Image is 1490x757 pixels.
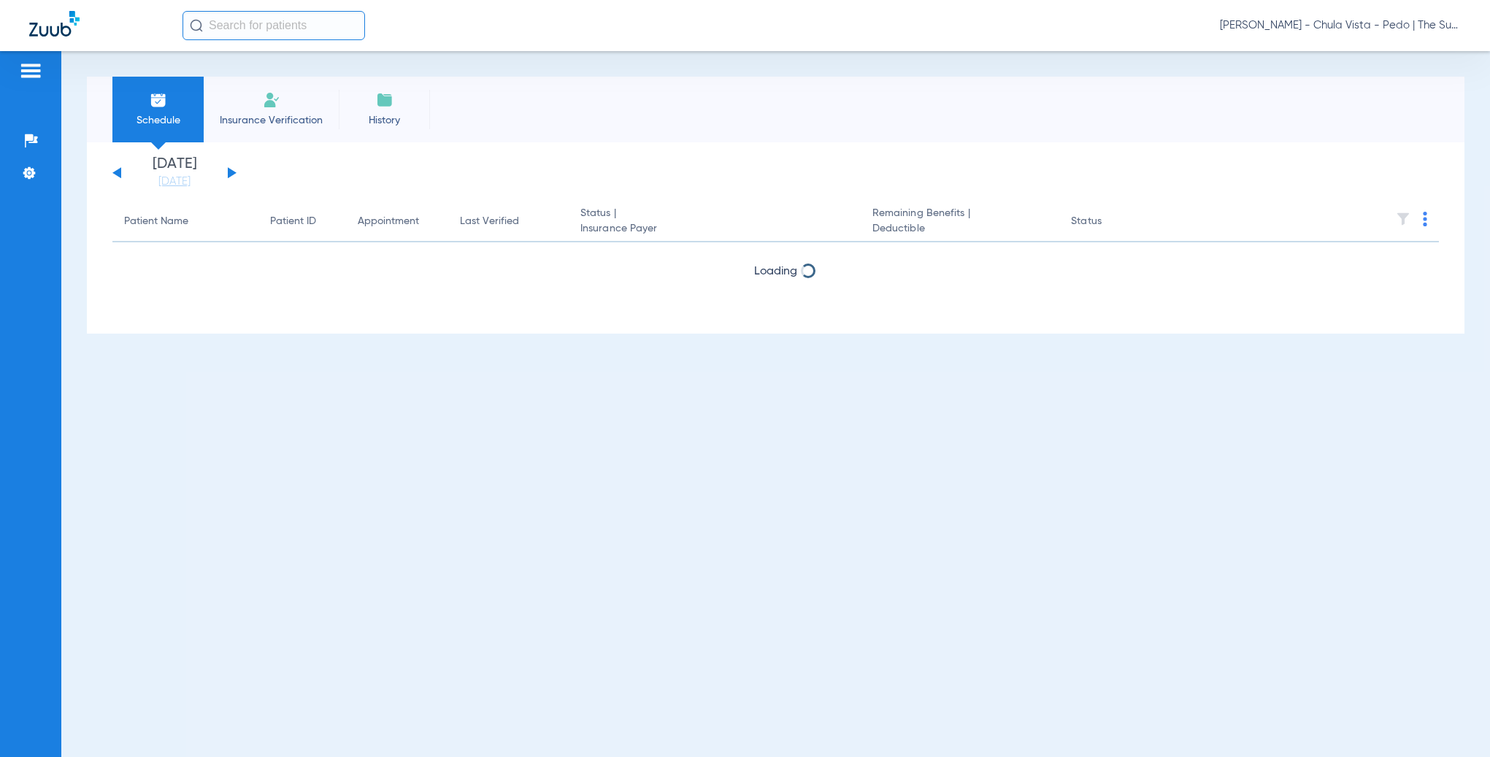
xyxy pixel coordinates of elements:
img: Search Icon [190,19,203,32]
img: Manual Insurance Verification [263,91,280,109]
li: [DATE] [131,157,218,189]
th: Status [1059,201,1158,242]
span: Insurance Payer [580,221,849,237]
span: Loading [754,266,797,277]
img: group-dot-blue.svg [1423,212,1427,226]
div: Patient ID [270,214,334,229]
span: Deductible [872,221,1048,237]
div: Appointment [358,214,419,229]
input: Search for patients [183,11,365,40]
div: Appointment [358,214,437,229]
img: filter.svg [1396,212,1410,226]
th: Remaining Benefits | [861,201,1060,242]
th: Status | [569,201,861,242]
div: Last Verified [460,214,519,229]
div: Last Verified [460,214,557,229]
span: [PERSON_NAME] - Chula Vista - Pedo | The Super Dentists [1220,18,1461,33]
img: hamburger-icon [19,62,42,80]
span: Schedule [123,113,193,128]
div: Patient Name [124,214,247,229]
span: History [350,113,419,128]
img: Zuub Logo [29,11,80,36]
img: Schedule [150,91,167,109]
span: Insurance Verification [215,113,328,128]
a: [DATE] [131,174,218,189]
div: Patient ID [270,214,316,229]
div: Patient Name [124,214,188,229]
img: History [376,91,393,109]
